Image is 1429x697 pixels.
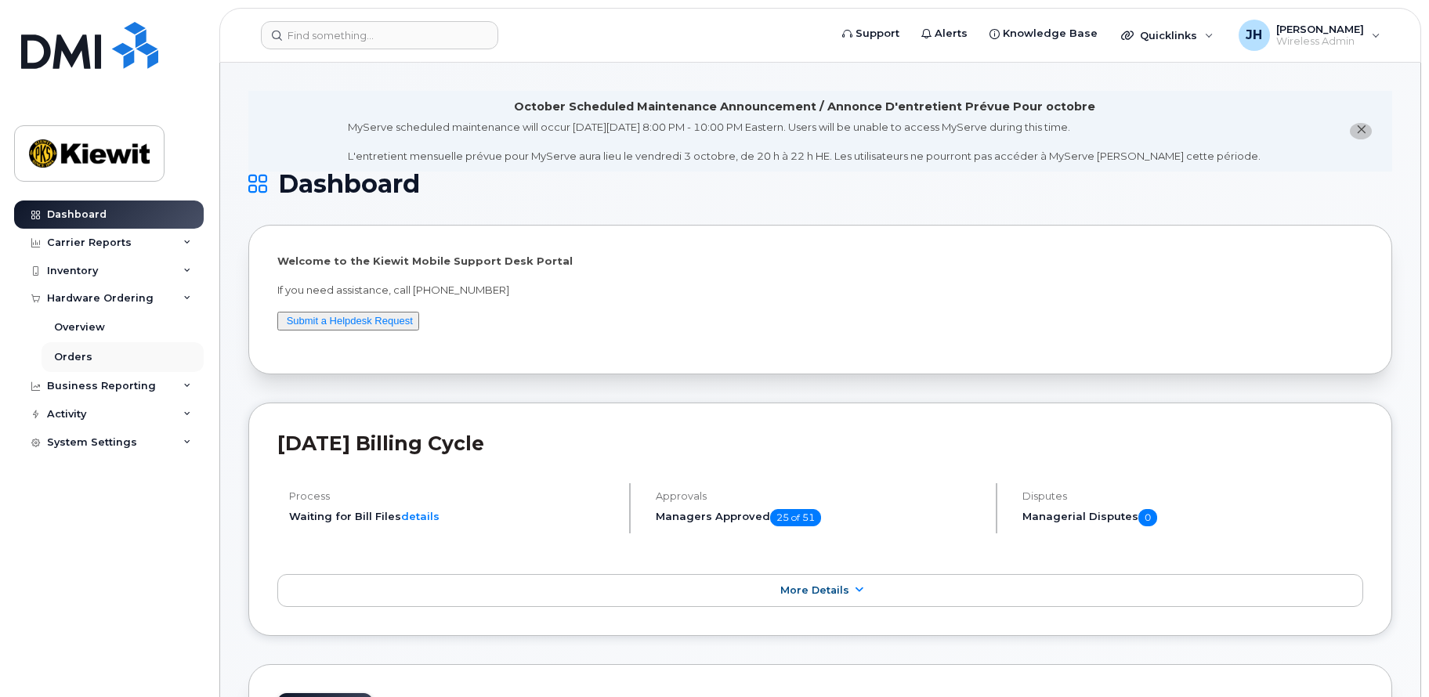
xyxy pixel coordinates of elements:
[277,254,1363,269] p: Welcome to the Kiewit Mobile Support Desk Portal
[770,509,821,526] span: 25 of 51
[289,509,616,524] li: Waiting for Bill Files
[1138,509,1157,526] span: 0
[278,172,420,196] span: Dashboard
[656,490,982,502] h4: Approvals
[514,99,1095,115] div: October Scheduled Maintenance Announcement / Annonce D'entretient Prévue Pour octobre
[287,315,413,327] a: Submit a Helpdesk Request
[348,120,1261,164] div: MyServe scheduled maintenance will occur [DATE][DATE] 8:00 PM - 10:00 PM Eastern. Users will be u...
[1350,123,1372,139] button: close notification
[289,490,616,502] h4: Process
[1361,629,1417,685] iframe: Messenger Launcher
[277,432,1363,455] h2: [DATE] Billing Cycle
[277,283,1363,298] p: If you need assistance, call [PHONE_NUMBER]
[656,509,982,526] h5: Managers Approved
[780,584,849,596] span: More Details
[277,312,419,331] button: Submit a Helpdesk Request
[401,510,440,522] a: details
[1022,509,1363,526] h5: Managerial Disputes
[1022,490,1363,502] h4: Disputes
